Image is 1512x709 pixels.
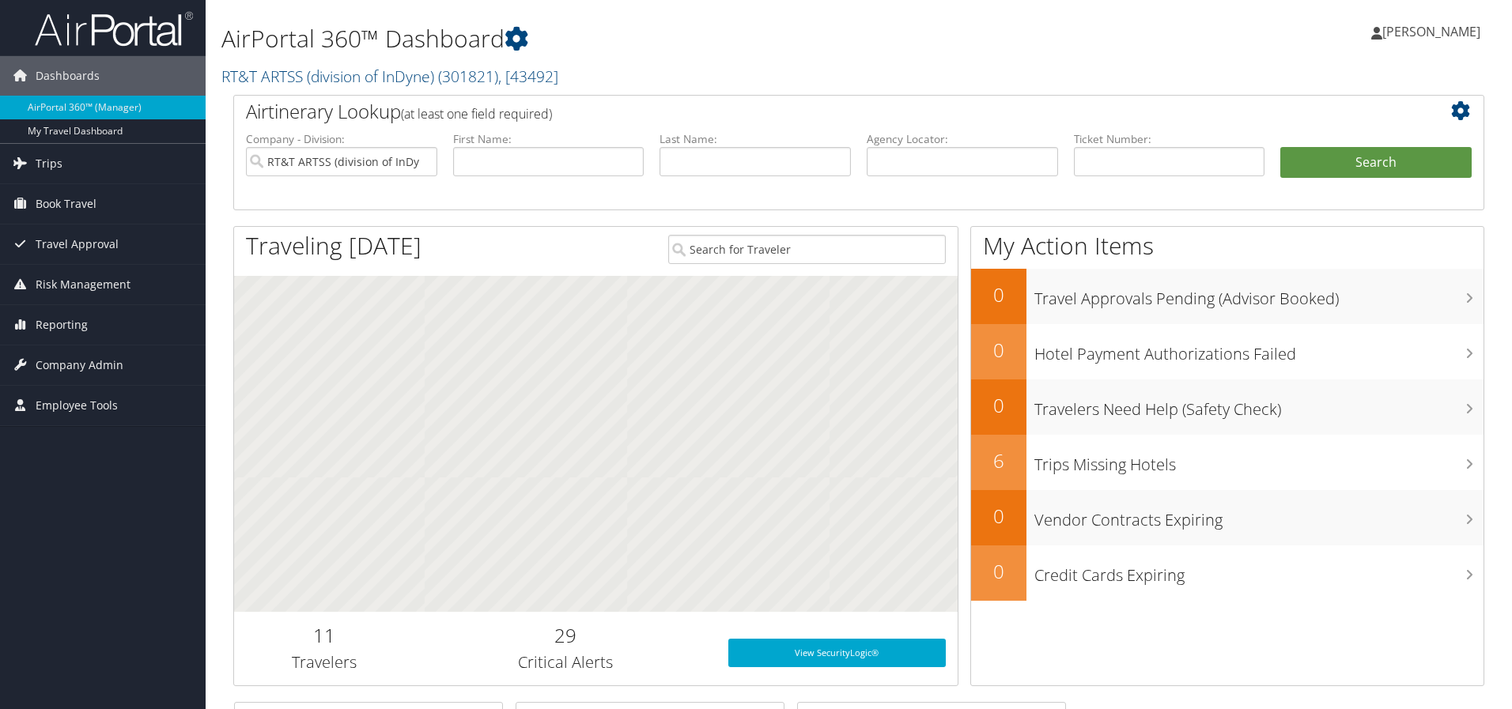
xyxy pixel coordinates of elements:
[36,386,118,425] span: Employee Tools
[971,324,1484,379] a: 0Hotel Payment Authorizations Failed
[971,269,1484,324] a: 0Travel Approvals Pending (Advisor Booked)
[1034,501,1484,531] h3: Vendor Contracts Expiring
[1074,131,1265,147] label: Ticket Number:
[1034,335,1484,365] h3: Hotel Payment Authorizations Failed
[36,305,88,345] span: Reporting
[971,379,1484,435] a: 0Travelers Need Help (Safety Check)
[246,229,421,262] h1: Traveling [DATE]
[971,503,1026,530] h2: 0
[36,56,100,96] span: Dashboards
[971,435,1484,490] a: 6Trips Missing Hotels
[660,131,851,147] label: Last Name:
[971,558,1026,585] h2: 0
[971,281,1026,308] h2: 0
[971,490,1484,545] a: 0Vendor Contracts Expiring
[401,105,552,123] span: (at least one field required)
[427,622,705,649] h2: 29
[971,545,1484,601] a: 0Credit Cards Expiring
[867,131,1058,147] label: Agency Locator:
[1382,23,1480,40] span: [PERSON_NAME]
[1371,8,1496,55] a: [PERSON_NAME]
[36,345,123,385] span: Company Admin
[36,184,96,224] span: Book Travel
[1034,556,1484,586] h3: Credit Cards Expiring
[498,66,558,87] span: , [ 43492 ]
[971,392,1026,419] h2: 0
[971,447,1026,474] h2: 6
[246,98,1367,125] h2: Airtinerary Lookup
[246,651,403,673] h3: Travelers
[668,235,946,264] input: Search for Traveler
[728,639,946,667] a: View SecurityLogic®
[36,265,130,304] span: Risk Management
[1034,390,1484,420] h3: Travelers Need Help (Safety Check)
[1034,446,1484,476] h3: Trips Missing Hotels
[971,337,1026,364] h2: 0
[246,131,437,147] label: Company - Division:
[438,66,498,87] span: ( 301821 )
[36,144,62,183] span: Trips
[453,131,644,147] label: First Name:
[427,651,705,673] h3: Critical Alerts
[246,622,403,649] h2: 11
[1034,280,1484,310] h3: Travel Approvals Pending (Advisor Booked)
[36,224,119,264] span: Travel Approval
[971,229,1484,262] h1: My Action Items
[1280,147,1472,179] button: Search
[35,10,193,47] img: airportal-logo.png
[221,22,1072,55] h1: AirPortal 360™ Dashboard
[221,66,558,87] a: RT&T ARTSS (division of InDyne)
